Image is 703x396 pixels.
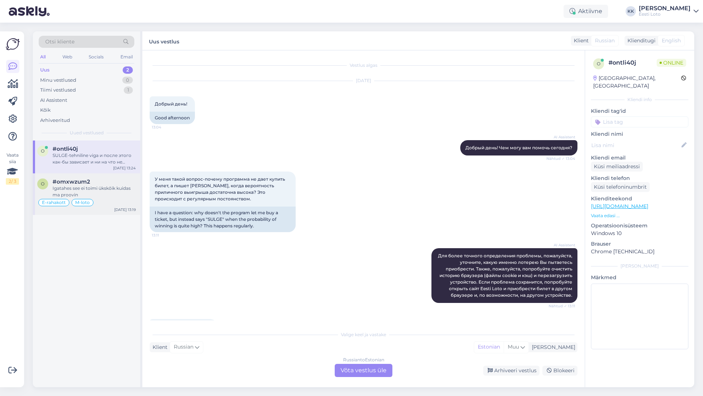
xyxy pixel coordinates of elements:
input: Lisa tag [591,116,688,127]
a: [URL][DOMAIN_NAME] [591,203,648,209]
div: Küsi telefoninumbrit [591,182,650,192]
span: M-loto [75,200,90,205]
div: Klienditugi [625,37,656,45]
p: Windows 10 [591,230,688,237]
div: # ontli40j [608,58,657,67]
div: 0 [122,77,133,84]
span: #omxwzum2 [53,178,90,185]
span: English [662,37,681,45]
div: SULGE-tehniline viga и после этого как-бы зависает и ни на что не реагирует, кроме как закрыть эт... [53,152,136,165]
div: Arhiveeri vestlus [483,366,539,376]
div: Vaata siia [6,152,19,185]
div: Socials [87,52,105,62]
p: Kliendi tag'id [591,107,688,115]
div: Russian to Estonian [343,357,384,363]
div: Eesti Loto [639,11,691,17]
div: Minu vestlused [40,77,76,84]
div: I have a question: why doesn't the program let me buy a ticket, but instead says "SULGE" when the... [150,207,296,232]
div: KK [626,6,636,16]
div: 1 [124,86,133,94]
div: Kliendi info [591,96,688,103]
p: Operatsioonisüsteem [591,222,688,230]
span: 13:11 [152,232,179,238]
div: [PERSON_NAME] [529,343,575,351]
div: [GEOGRAPHIC_DATA], [GEOGRAPHIC_DATA] [593,74,681,90]
span: Для более точного определения проблемы, пожалуйста, уточните, какую именно лотерею Вы пытаетесь п... [438,253,573,298]
span: o [41,181,45,187]
div: [DATE] 13:24 [113,165,136,171]
span: o [41,148,45,154]
span: Добрый день! Чем могу вам помочь сегодня? [465,145,572,150]
p: Brauser [591,240,688,248]
div: Estonian [474,342,504,353]
span: Muu [508,343,519,350]
span: Nähtud ✓ 13:04 [546,156,575,161]
div: [DATE] [150,77,577,84]
div: Arhiveeritud [40,117,70,124]
a: [PERSON_NAME]Eesti Loto [639,5,699,17]
p: Klienditeekond [591,195,688,203]
span: Otsi kliente [45,38,74,46]
div: Tiimi vestlused [40,86,76,94]
span: AI Assistent [548,242,575,248]
div: Klient [571,37,589,45]
p: Kliendi telefon [591,174,688,182]
span: Uued vestlused [70,130,104,136]
span: У меня такой вопрос-почему программа не дает купить билет, а пишет [PERSON_NAME], когда вероятнос... [155,176,286,201]
span: Online [657,59,686,67]
img: Askly Logo [6,37,20,51]
p: Kliendi email [591,154,688,162]
span: Nähtud ✓ 13:11 [548,303,575,309]
p: Chrome [TECHNICAL_ID] [591,248,688,255]
span: AI Assistent [548,134,575,140]
div: 2 / 3 [6,178,19,185]
div: Kõik [40,107,51,114]
div: Good afternoon [150,112,195,124]
p: Kliendi nimi [591,130,688,138]
div: Email [119,52,134,62]
span: 13:04 [152,124,179,130]
div: Web [61,52,74,62]
div: All [39,52,47,62]
div: [PERSON_NAME] [639,5,691,11]
input: Lisa nimi [591,141,680,149]
p: Märkmed [591,274,688,281]
div: Valige keel ja vastake [150,331,577,338]
span: #ontli40j [53,146,78,152]
div: Blokeeri [542,366,577,376]
span: Добрый день! [155,101,187,107]
p: Vaata edasi ... [591,212,688,219]
label: Uus vestlus [149,36,179,46]
span: Russian [174,343,193,351]
div: Võta vestlus üle [335,364,392,377]
div: Uus [40,66,50,74]
div: Igatahes see ei toimi ükskõik kuidas ma proovin [53,185,136,198]
div: Küsi meiliaadressi [591,162,643,172]
div: Klient [150,343,168,351]
span: E-rahakott [42,200,66,205]
div: [DATE] 13:19 [114,207,136,212]
div: 2 [123,66,133,74]
div: [PERSON_NAME] [591,263,688,269]
div: Aktiivne [564,5,608,18]
div: AI Assistent [40,97,67,104]
span: Russian [595,37,615,45]
span: o [597,61,600,66]
div: Vestlus algas [150,62,577,69]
